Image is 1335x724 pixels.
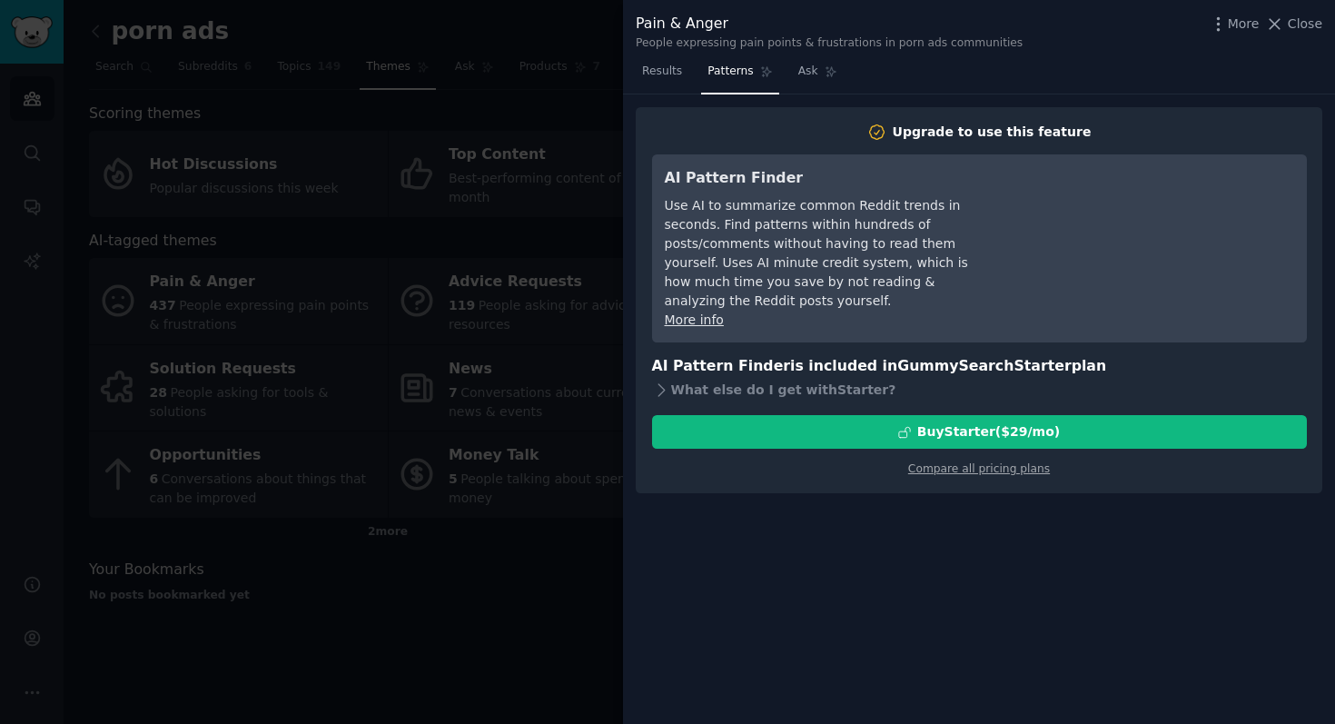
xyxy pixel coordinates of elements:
[893,123,1092,142] div: Upgrade to use this feature
[701,57,778,94] a: Patterns
[1288,15,1322,34] span: Close
[1265,15,1322,34] button: Close
[665,196,996,311] div: Use AI to summarize common Reddit trends in seconds. Find patterns within hundreds of posts/comme...
[897,357,1071,374] span: GummySearch Starter
[652,355,1307,378] h3: AI Pattern Finder is included in plan
[636,57,688,94] a: Results
[642,64,682,80] span: Results
[908,462,1050,475] a: Compare all pricing plans
[798,64,818,80] span: Ask
[1209,15,1260,34] button: More
[636,13,1023,35] div: Pain & Anger
[1228,15,1260,34] span: More
[917,422,1060,441] div: Buy Starter ($ 29 /mo )
[1022,167,1294,303] iframe: YouTube video player
[652,377,1307,402] div: What else do I get with Starter ?
[665,167,996,190] h3: AI Pattern Finder
[792,57,844,94] a: Ask
[707,64,753,80] span: Patterns
[652,415,1307,449] button: BuyStarter($29/mo)
[636,35,1023,52] div: People expressing pain points & frustrations in porn ads communities
[665,312,724,327] a: More info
